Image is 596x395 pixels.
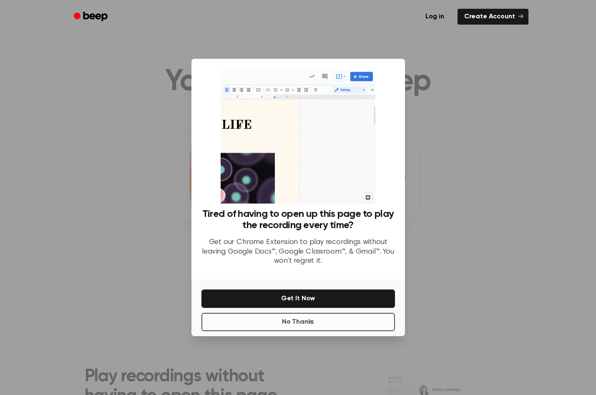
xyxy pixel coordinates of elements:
[201,289,395,308] button: Get It Now
[221,69,375,204] img: Beep extension in action
[68,9,115,25] a: Beep
[201,209,395,231] h3: Tired of having to open up this page to play the recording every time?
[458,9,528,25] a: Create Account
[417,7,453,26] a: Log in
[201,313,395,331] button: No Thanks
[201,238,395,266] p: Get our Chrome Extension to play recordings without leaving Google Docs™, Google Classroom™, & Gm...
